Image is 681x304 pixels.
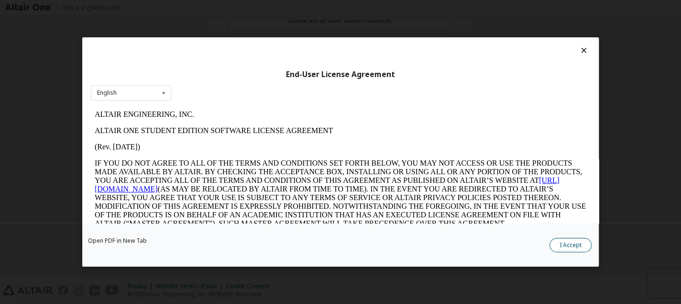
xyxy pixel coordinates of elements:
p: IF YOU DO NOT AGREE TO ALL OF THE TERMS AND CONDITIONS SET FORTH BELOW, YOU MAY NOT ACCESS OR USE... [4,53,495,122]
button: I Accept [549,238,592,252]
p: This Altair One Student Edition Software License Agreement (“Agreement”) is between Altair Engine... [4,129,495,164]
p: (Rev. [DATE]) [4,36,495,45]
p: ALTAIR ONE STUDENT EDITION SOFTWARE LICENSE AGREEMENT [4,20,495,29]
div: English [97,90,117,96]
a: Open PDF in New Tab [88,238,147,244]
a: [URL][DOMAIN_NAME] [4,70,469,87]
div: End-User License Agreement [91,70,590,79]
p: ALTAIR ENGINEERING, INC. [4,4,495,12]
